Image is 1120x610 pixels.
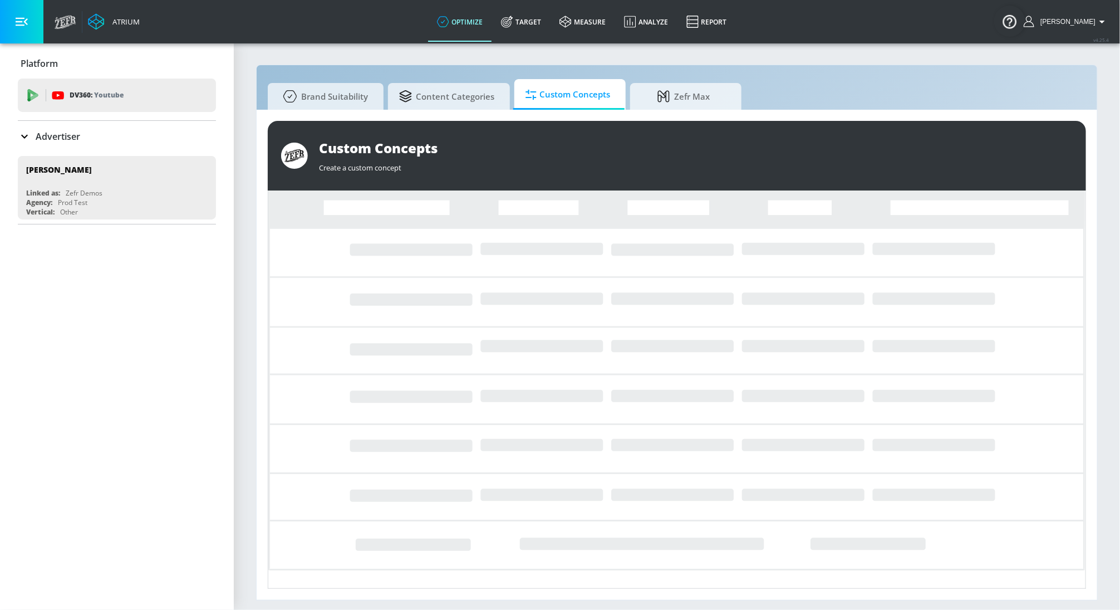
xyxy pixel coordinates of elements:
[279,83,368,110] span: Brand Suitability
[492,2,551,42] a: Target
[525,81,610,108] span: Custom Concepts
[26,198,52,207] div: Agency:
[66,188,102,198] div: Zefr Demos
[18,79,216,112] div: DV360: Youtube
[88,13,140,30] a: Atrium
[60,207,78,217] div: Other
[18,121,216,152] div: Advertiser
[18,156,216,219] div: [PERSON_NAME]Linked as:Zefr DemosAgency:Prod TestVertical:Other
[1036,18,1096,26] span: login as: veronica.hernandez@zefr.com
[551,2,615,42] a: measure
[108,17,140,27] div: Atrium
[26,164,92,175] div: [PERSON_NAME]
[319,139,1073,157] div: Custom Concepts
[94,89,124,101] p: Youtube
[677,2,736,42] a: Report
[994,6,1025,37] button: Open Resource Center
[21,57,58,70] p: Platform
[18,48,216,79] div: Platform
[615,2,677,42] a: Analyze
[641,83,726,110] span: Zefr Max
[36,130,80,143] p: Advertiser
[1024,15,1109,28] button: [PERSON_NAME]
[58,198,87,207] div: Prod Test
[26,188,60,198] div: Linked as:
[1093,37,1109,43] span: v 4.25.4
[26,207,55,217] div: Vertical:
[70,89,124,101] p: DV360:
[319,157,1073,173] div: Create a custom concept
[428,2,492,42] a: optimize
[399,83,494,110] span: Content Categories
